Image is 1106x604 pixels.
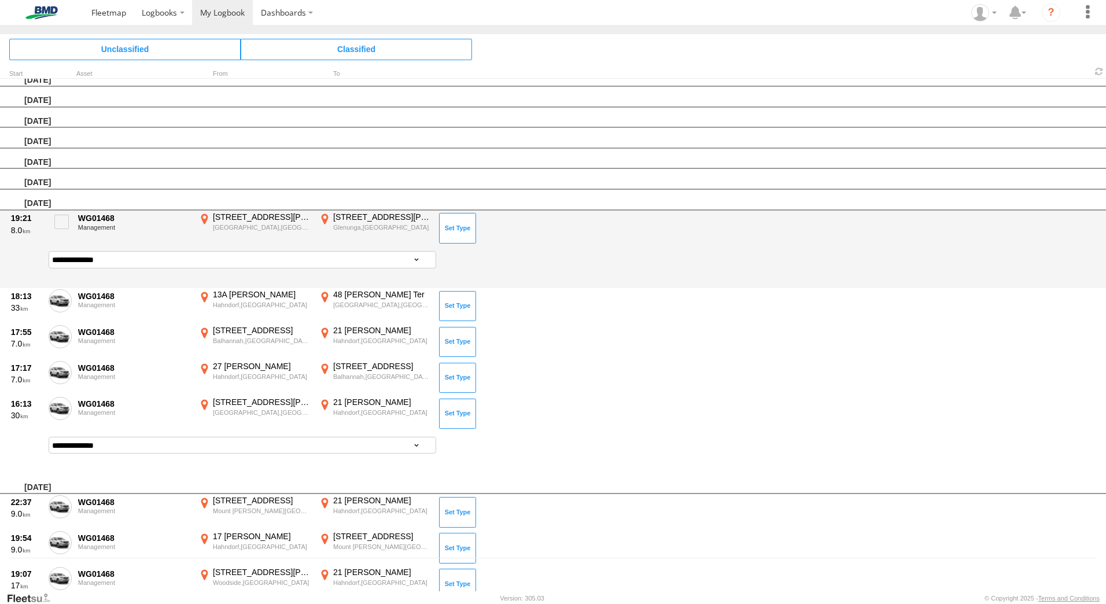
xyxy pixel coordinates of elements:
div: 7.0 [11,374,42,385]
div: 8.0 [11,225,42,235]
div: 21 [PERSON_NAME] [333,495,431,506]
div: 16:13 [11,399,42,409]
label: Click to View Event Location [317,397,433,430]
button: Click to Set [439,569,476,599]
div: Management [78,337,190,344]
div: To [317,71,433,77]
div: [GEOGRAPHIC_DATA],[GEOGRAPHIC_DATA] [213,408,311,417]
div: [STREET_ADDRESS] [333,531,431,542]
div: 13A [PERSON_NAME] [213,289,311,300]
label: Click to View Event Location [317,531,433,565]
label: Click to View Event Location [197,495,312,529]
div: Hahndorf,[GEOGRAPHIC_DATA] [213,301,311,309]
div: Management [78,301,190,308]
div: 21 [PERSON_NAME] [333,397,431,407]
button: Click to Set [439,363,476,393]
i: ? [1042,3,1060,22]
button: Click to Set [439,399,476,429]
label: Click to View Event Location [317,212,433,245]
div: Balhannah,[GEOGRAPHIC_DATA] [333,373,431,381]
div: 19:21 [11,213,42,223]
div: 17:55 [11,327,42,337]
div: [STREET_ADDRESS] [333,361,431,371]
div: Management [78,373,190,380]
div: 48 [PERSON_NAME] Ter [333,289,431,300]
div: [STREET_ADDRESS] [213,325,311,336]
div: Hahndorf,[GEOGRAPHIC_DATA] [333,408,431,417]
div: Management [78,224,190,231]
div: Hahndorf,[GEOGRAPHIC_DATA] [333,337,431,345]
div: Click to Sort [9,71,44,77]
div: 19:07 [11,569,42,579]
div: [STREET_ADDRESS] [213,495,311,506]
div: From [197,71,312,77]
label: Click to View Event Location [197,397,312,430]
label: Click to View Event Location [197,361,312,395]
div: Management [78,543,190,550]
div: Mount [PERSON_NAME][GEOGRAPHIC_DATA] [333,543,431,551]
div: Balhannah,[GEOGRAPHIC_DATA] [213,337,311,345]
div: 9.0 [11,544,42,555]
span: Click to view Unclassified Trips [9,39,241,60]
span: Refresh [1092,66,1106,77]
a: Visit our Website [6,592,60,604]
label: Click to View Event Location [317,289,433,323]
div: Management [78,409,190,416]
a: Terms and Conditions [1038,595,1100,602]
div: Hahndorf,[GEOGRAPHIC_DATA] [333,507,431,515]
div: 19:54 [11,533,42,543]
div: Hahndorf,[GEOGRAPHIC_DATA] [333,579,431,587]
button: Click to Set [439,213,476,243]
div: Hahndorf,[GEOGRAPHIC_DATA] [213,373,311,381]
div: Asset [76,71,192,77]
div: [STREET_ADDRESS][PERSON_NAME] [213,397,311,407]
div: [GEOGRAPHIC_DATA],[GEOGRAPHIC_DATA] [213,223,311,231]
div: 17:17 [11,363,42,373]
div: WG01468 [78,363,190,373]
div: 7.0 [11,338,42,349]
div: [STREET_ADDRESS][PERSON_NAME] [213,212,311,222]
div: Management [78,507,190,514]
label: Click to View Event Location [317,361,433,395]
div: WG01468 [78,399,190,409]
div: 17 [11,580,42,591]
div: Glenunga,[GEOGRAPHIC_DATA] [333,223,431,231]
div: WG01468 [78,533,190,543]
div: 30 [11,410,42,421]
div: Management [78,579,190,586]
div: WG01468 [78,497,190,507]
div: 22:37 [11,497,42,507]
div: 17 [PERSON_NAME] [213,531,311,542]
div: WG01468 [78,291,190,301]
label: Click to View Event Location [197,567,312,601]
div: Mount [PERSON_NAME][GEOGRAPHIC_DATA] [213,507,311,515]
div: [STREET_ADDRESS][PERSON_NAME] [333,212,431,222]
img: bmd-logo.svg [12,6,72,19]
div: 21 [PERSON_NAME] [333,567,431,577]
div: WG01468 [78,569,190,579]
button: Click to Set [439,291,476,321]
div: Woodside,[GEOGRAPHIC_DATA] [213,579,311,587]
div: [STREET_ADDRESS][PERSON_NAME] [213,567,311,577]
div: 33 [11,303,42,313]
div: Version: 305.03 [500,595,544,602]
label: Click to View Event Location [197,289,312,323]
div: Hahndorf,[GEOGRAPHIC_DATA] [213,543,311,551]
label: Click to View Event Location [317,495,433,529]
div: 18:13 [11,291,42,301]
div: WG01468 [78,327,190,337]
div: 21 [PERSON_NAME] [333,325,431,336]
div: © Copyright 2025 - [985,595,1100,602]
div: [GEOGRAPHIC_DATA],[GEOGRAPHIC_DATA] [333,301,431,309]
label: Click to View Event Location [197,212,312,245]
label: Click to View Event Location [197,531,312,565]
button: Click to Set [439,533,476,563]
label: Click to View Event Location [317,325,433,359]
button: Click to Set [439,327,476,357]
label: Click to View Event Location [317,567,433,601]
button: Click to Set [439,497,476,527]
div: 27 [PERSON_NAME] [213,361,311,371]
div: WG01468 [78,213,190,223]
label: Click to View Event Location [197,325,312,359]
div: Angela Prins [967,4,1001,21]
